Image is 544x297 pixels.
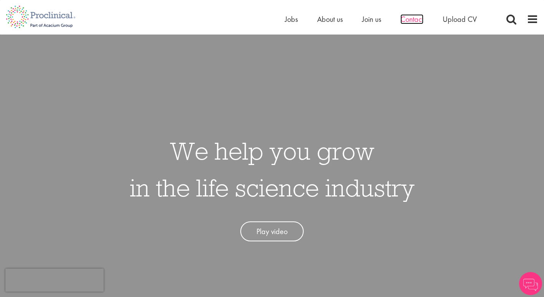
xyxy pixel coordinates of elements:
[400,14,423,24] a: Contact
[130,132,415,206] h1: We help you grow in the life science industry
[317,14,343,24] a: About us
[519,272,542,295] img: Chatbot
[285,14,298,24] a: Jobs
[443,14,477,24] a: Upload CV
[362,14,381,24] a: Join us
[240,221,304,242] a: Play video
